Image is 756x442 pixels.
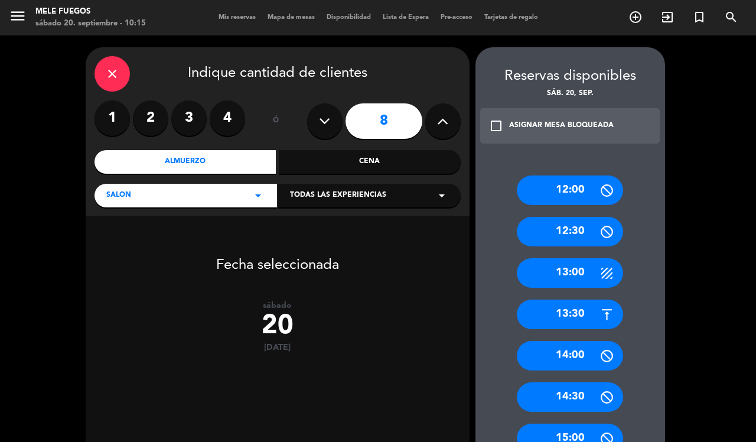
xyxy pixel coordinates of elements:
[692,10,706,24] i: turned_in_not
[9,7,27,25] i: menu
[517,217,623,246] div: 12:30
[517,382,623,412] div: 14:30
[435,188,449,203] i: arrow_drop_down
[517,175,623,205] div: 12:00
[86,301,470,311] div: sábado
[262,14,321,21] span: Mapa de mesas
[94,56,461,92] div: Indique cantidad de clientes
[290,190,386,201] span: Todas las experiencias
[377,14,435,21] span: Lista de Espera
[628,10,643,24] i: add_circle_outline
[435,14,478,21] span: Pre-acceso
[210,100,245,136] label: 4
[171,100,207,136] label: 3
[94,100,130,136] label: 1
[517,300,623,329] div: 13:30
[35,18,146,30] div: sábado 20. septiembre - 10:15
[213,14,262,21] span: Mis reservas
[321,14,377,21] span: Disponibilidad
[86,239,470,277] div: Fecha seleccionada
[517,258,623,288] div: 13:00
[517,341,623,370] div: 14:00
[251,188,265,203] i: arrow_drop_down
[724,10,738,24] i: search
[509,120,614,132] div: ASIGNAR MESA BLOQUEADA
[257,100,295,142] div: ó
[86,343,470,353] div: [DATE]
[475,88,665,100] div: sáb. 20, sep.
[478,14,544,21] span: Tarjetas de regalo
[106,190,131,201] span: SALON
[9,7,27,29] button: menu
[660,10,674,24] i: exit_to_app
[475,65,665,88] div: Reservas disponibles
[94,150,276,174] div: Almuerzo
[489,119,503,133] i: check_box_outline_blank
[35,6,146,18] div: Mele Fuegos
[279,150,461,174] div: Cena
[105,67,119,81] i: close
[86,311,470,343] div: 20
[133,100,168,136] label: 2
